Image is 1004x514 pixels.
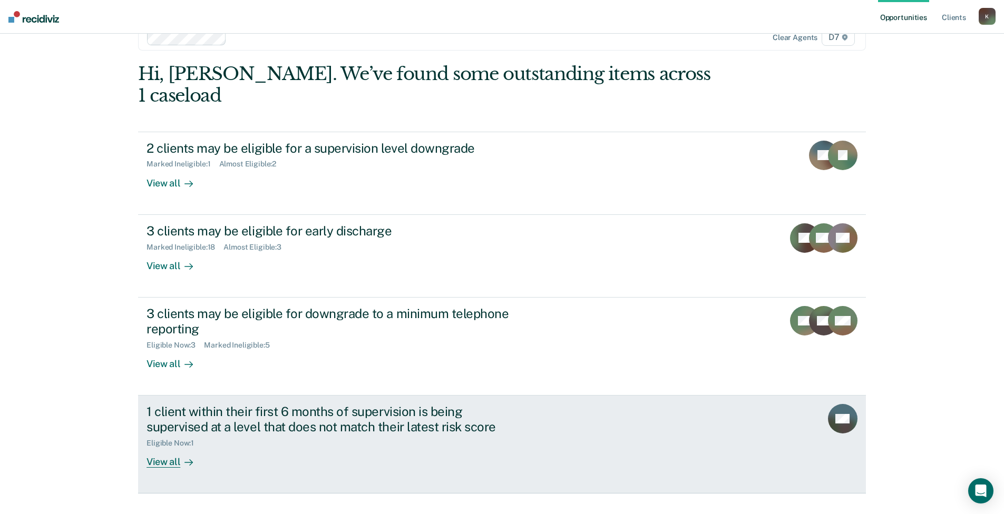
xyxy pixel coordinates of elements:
div: 1 client within their first 6 months of supervision is being supervised at a level that does not ... [147,404,516,434]
div: View all [147,251,206,272]
div: Clear agents [773,33,817,42]
div: Almost Eligible : 2 [219,160,285,169]
a: 2 clients may be eligible for a supervision level downgradeMarked Ineligible:1Almost Eligible:2Vi... [138,132,866,215]
div: 2 clients may be eligible for a supervision level downgrade [147,141,516,156]
div: 3 clients may be eligible for early discharge [147,223,516,239]
div: 3 clients may be eligible for downgrade to a minimum telephone reporting [147,306,516,337]
div: Open Intercom Messenger [968,478,993,503]
div: View all [147,447,206,468]
div: View all [147,169,206,189]
button: K [979,8,996,25]
a: 1 client within their first 6 months of supervision is being supervised at a level that does not ... [138,396,866,493]
div: Almost Eligible : 3 [223,243,290,252]
div: Eligible Now : 1 [147,439,202,448]
div: View all [147,349,206,370]
div: Hi, [PERSON_NAME]. We’ve found some outstanding items across 1 caseload [138,63,720,106]
div: Marked Ineligible : 1 [147,160,219,169]
a: 3 clients may be eligible for downgrade to a minimum telephone reportingEligible Now:3Marked Inel... [138,298,866,396]
a: 3 clients may be eligible for early dischargeMarked Ineligible:18Almost Eligible:3View all [138,215,866,298]
div: Marked Ineligible : 18 [147,243,223,252]
img: Recidiviz [8,11,59,23]
div: Eligible Now : 3 [147,341,204,350]
div: Marked Ineligible : 5 [204,341,278,350]
span: D7 [822,29,855,46]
